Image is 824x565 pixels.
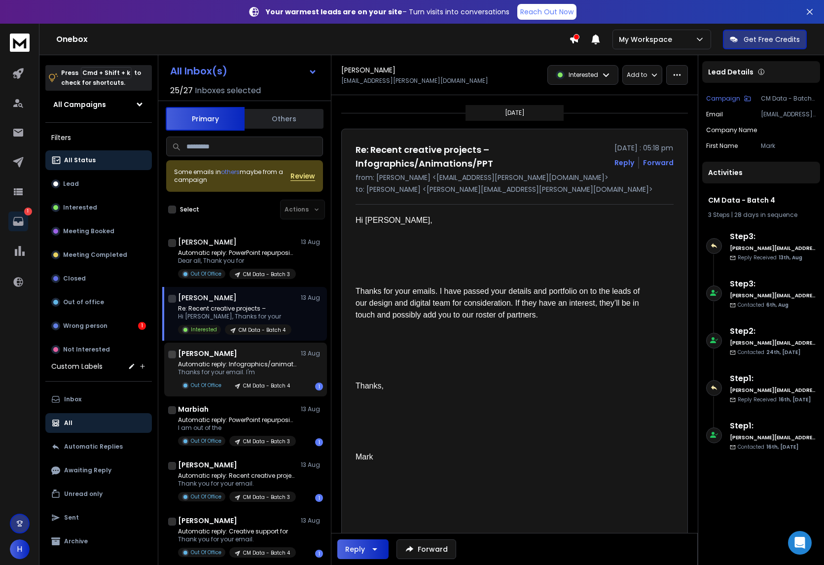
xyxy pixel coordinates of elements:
label: Select [180,206,199,213]
p: Out of office [63,298,104,306]
p: Archive [64,537,88,545]
div: Activities [702,162,820,183]
span: 24th, [DATE] [766,349,800,356]
h6: [PERSON_NAME][EMAIL_ADDRESS][PERSON_NAME][DOMAIN_NAME] [730,387,816,394]
button: Unread only [45,484,152,504]
p: All Status [64,156,96,164]
p: Lead Details [708,67,753,77]
h1: Onebox [56,34,569,45]
div: Thanks for your emails. I have passed your details and portfolio on to the leads of our design an... [356,285,644,321]
h1: Re: Recent creative projects – Infographics/Animations/PPT [356,143,609,171]
h6: Step 1 : [730,420,816,432]
span: 3 Steps [708,211,730,219]
span: 13th, Aug [779,254,802,261]
span: Cmd + Shift + k [81,67,132,78]
button: Reply [614,158,634,168]
p: Out Of Office [191,493,221,500]
p: Interested [569,71,598,79]
img: logo [10,34,30,52]
button: Meeting Completed [45,245,152,265]
p: Press to check for shortcuts. [61,68,141,88]
h6: Step 3 : [730,278,816,290]
a: Reach Out Now [517,4,576,20]
p: 13 Aug [301,350,323,357]
p: Meeting Booked [63,227,114,235]
h3: Custom Labels [51,361,103,371]
p: First Name [706,142,738,150]
p: All [64,419,72,427]
p: Out Of Office [191,437,221,445]
div: Some emails in maybe from a campaign [174,168,290,184]
h3: Inboxes selected [195,85,261,97]
p: CM Data - Batch 4 [243,382,290,389]
p: Out Of Office [191,382,221,389]
p: Automatic reply: Infographics/animations/PPTs for HSBC, [178,360,296,368]
p: [EMAIL_ADDRESS][PERSON_NAME][DOMAIN_NAME] [761,110,816,118]
p: Hi [PERSON_NAME], Thanks for your [178,313,291,320]
p: I am out of the [178,424,296,432]
button: Archive [45,531,152,551]
button: Wrong person1 [45,316,152,336]
button: Reply [337,539,389,559]
span: others [221,168,240,176]
div: Hi [PERSON_NAME], [356,214,644,226]
p: 13 Aug [301,517,323,525]
h1: [PERSON_NAME] [178,293,237,303]
p: Out Of Office [191,549,221,556]
p: CM Data - Batch 4 [243,549,290,557]
h3: Filters [45,131,152,144]
button: All Campaigns [45,95,152,114]
p: 13 Aug [301,294,323,302]
button: Out of office [45,292,152,312]
p: Thank you for your email. [178,535,296,543]
p: Email [706,110,723,118]
p: Out Of Office [191,270,221,278]
p: Thank you for your email. [178,480,296,488]
p: Wrong person [63,322,107,330]
p: Unread only [64,490,103,498]
p: CM Data - Batch 3 [243,494,290,501]
button: H [10,539,30,559]
span: 28 days in sequence [734,211,797,219]
button: Lead [45,174,152,194]
p: Re: Recent creative projects – [178,305,291,313]
p: Automatic Replies [64,443,123,451]
p: Reply Received [738,396,811,403]
h6: Step 3 : [730,231,816,243]
div: Mark [356,451,644,463]
div: Thanks, [356,380,644,392]
button: Others [245,108,323,130]
h6: Step 2 : [730,325,816,337]
button: Inbox [45,389,152,409]
span: 16th, [DATE] [766,443,798,451]
p: Get Free Credits [744,35,800,44]
div: 1 [315,494,323,502]
h1: [PERSON_NAME] [178,460,237,470]
p: Automatic reply: Creative support for [178,528,296,535]
p: 1 [24,208,32,215]
button: Campaign [706,95,751,103]
button: All Status [45,150,152,170]
p: 13 Aug [301,461,323,469]
button: Meeting Booked [45,221,152,241]
p: Reply Received [738,254,802,261]
div: 1 [315,550,323,558]
button: Automatic Replies [45,437,152,457]
p: 13 Aug [301,405,323,413]
p: CM Data - Batch 4 [761,95,816,103]
div: | [708,211,814,219]
div: 1 [315,438,323,446]
p: from: [PERSON_NAME] <[EMAIL_ADDRESS][PERSON_NAME][DOMAIN_NAME]> [356,173,674,182]
p: [EMAIL_ADDRESS][PERSON_NAME][DOMAIN_NAME] [341,77,488,85]
button: Closed [45,269,152,288]
span: 6th, Aug [766,301,788,309]
p: Automatic reply: PowerPoint repurposing, infographics, [178,416,296,424]
p: Contacted [738,349,800,356]
p: CM Data - Batch 4 [239,326,286,334]
strong: Your warmest leads are on your site [266,7,402,17]
p: Add to [627,71,647,79]
p: to: [PERSON_NAME] <[PERSON_NAME][EMAIL_ADDRESS][PERSON_NAME][DOMAIN_NAME]> [356,184,674,194]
